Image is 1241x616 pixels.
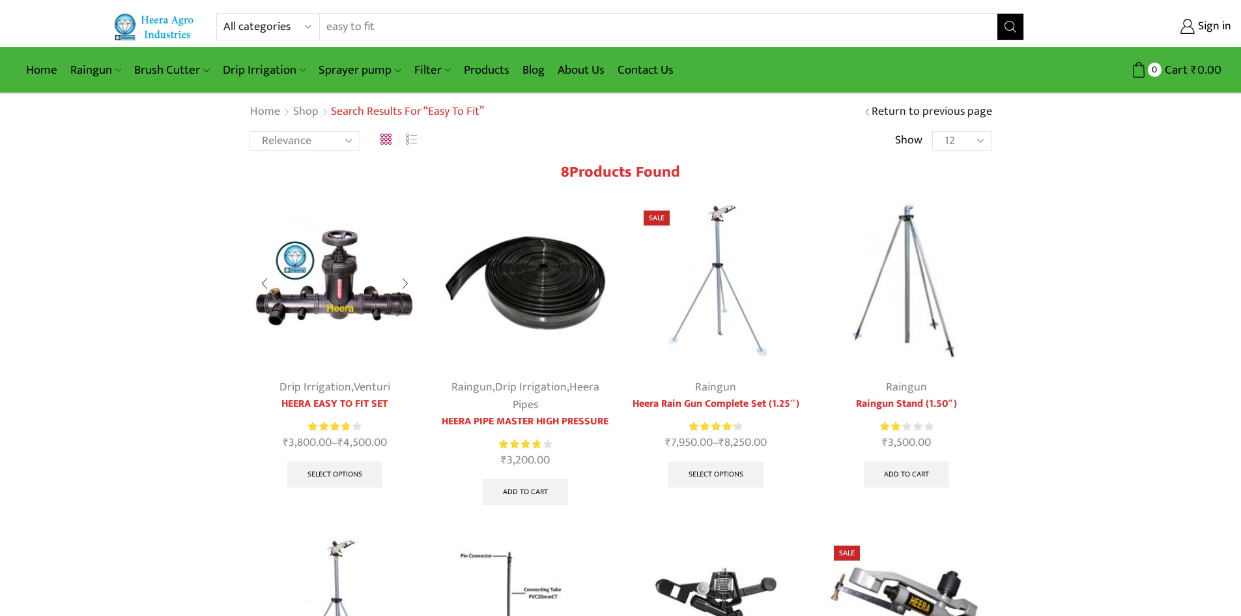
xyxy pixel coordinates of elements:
bdi: 4,500.00 [337,433,387,452]
span: Rated out of 5 [880,420,901,433]
span: Rated out of 5 [308,420,349,433]
a: Heera Pipes [513,377,599,415]
div: Rated 2.00 out of 5 [880,420,933,433]
img: Heera Flex Pipe [440,198,611,369]
a: Blog [516,55,551,85]
div: Rated 3.83 out of 5 [308,420,361,433]
span: ₹ [665,433,671,452]
img: Heera Easy To Fit Set [250,198,421,369]
a: Home [250,104,281,121]
a: Drip Irrigation [279,377,351,397]
a: About Us [551,55,611,85]
a: HEERA EASY TO FIT SET [250,396,421,412]
span: ₹ [719,433,724,452]
a: Venturi [354,377,390,397]
a: Add to cart: “HEERA PIPE MASTER HIGH PRESSURE” [483,479,568,505]
span: 0 [1148,63,1162,76]
span: – [250,434,421,452]
span: ₹ [882,433,888,452]
span: Rated out of 5 [499,437,540,451]
span: Show [895,132,922,149]
span: Rated out of 5 [689,420,735,433]
span: Products found [569,159,680,185]
bdi: 3,200.00 [501,450,550,470]
a: 0 Cart ₹0.00 [1037,58,1221,82]
input: Search for... [320,14,982,40]
a: Select options for “HEERA EASY TO FIT SET” [287,462,382,488]
a: Select options for “Heera Rain Gun Complete Set (1.25")” [668,462,763,488]
nav: Breadcrumb [250,104,484,121]
a: Contact Us [611,55,680,85]
a: Home [20,55,64,85]
a: Shop [292,104,319,121]
span: Sale [834,546,860,561]
bdi: 7,950.00 [665,433,713,452]
span: ₹ [501,450,507,470]
img: Rain Gun Stand 1.5 [821,198,992,369]
a: Drip Irrigation [216,55,312,85]
bdi: 3,800.00 [283,433,332,452]
a: Brush Cutter [128,55,216,85]
span: Sign in [1195,18,1231,35]
div: Rated 4.38 out of 5 [689,420,742,433]
div: , , [440,379,611,414]
img: Heera Rain Gun Complete Set [631,198,802,369]
a: Raingun Stand (1.50″) [821,396,992,412]
span: ₹ [283,433,289,452]
bdi: 3,500.00 [882,433,931,452]
a: Return to previous page [872,104,992,121]
a: Drip Irrigation [495,377,567,397]
a: Raingun [451,377,492,397]
a: Add to cart: “Raingun Stand (1.50")” [864,462,949,488]
a: Filter [408,55,457,85]
h1: Search results for “easy to fit” [331,105,484,119]
a: HEERA PIPE MASTER HIGH PRESSURE [440,414,611,430]
bdi: 8,250.00 [719,433,767,452]
a: Sprayer pump [312,55,407,85]
span: – [631,434,802,452]
a: Raingun [886,377,927,397]
a: Products [457,55,516,85]
div: , [250,379,421,396]
div: Rated 3.86 out of 5 [499,437,552,451]
span: Sale [644,211,670,226]
button: Search button [997,14,1023,40]
bdi: 0.00 [1191,60,1221,80]
a: Raingun [64,55,128,85]
a: Heera Rain Gun Complete Set (1.25″) [631,396,802,412]
span: 8 [561,159,569,185]
a: Sign in [1044,15,1231,38]
a: Raingun [695,377,736,397]
span: ₹ [337,433,343,452]
span: Cart [1162,61,1188,79]
span: ₹ [1191,60,1197,80]
select: Shop order [250,131,360,151]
